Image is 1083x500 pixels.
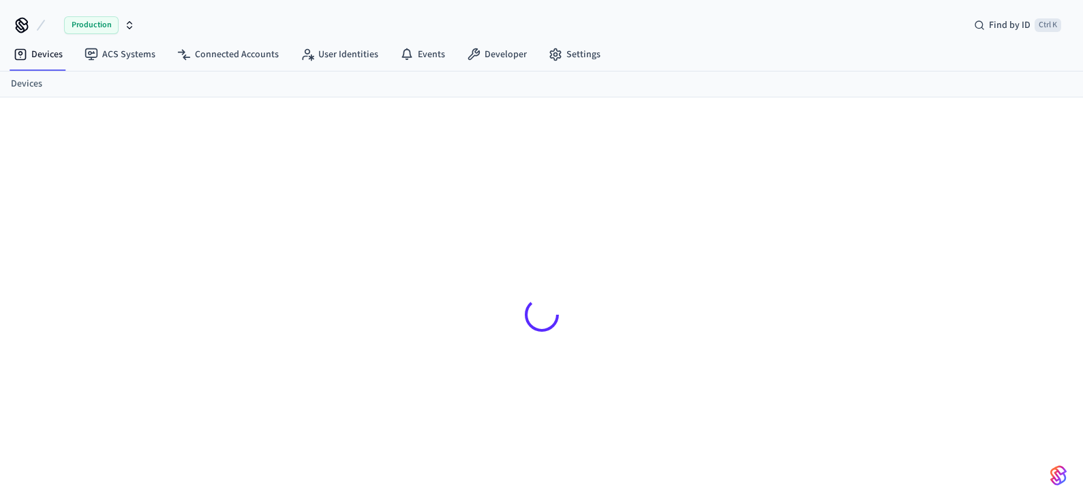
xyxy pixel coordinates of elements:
[389,42,456,67] a: Events
[290,42,389,67] a: User Identities
[166,42,290,67] a: Connected Accounts
[1050,465,1067,486] img: SeamLogoGradient.69752ec5.svg
[456,42,538,67] a: Developer
[538,42,611,67] a: Settings
[963,13,1072,37] div: Find by IDCtrl K
[989,18,1031,32] span: Find by ID
[11,77,42,91] a: Devices
[1035,18,1061,32] span: Ctrl K
[3,42,74,67] a: Devices
[74,42,166,67] a: ACS Systems
[64,16,119,34] span: Production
